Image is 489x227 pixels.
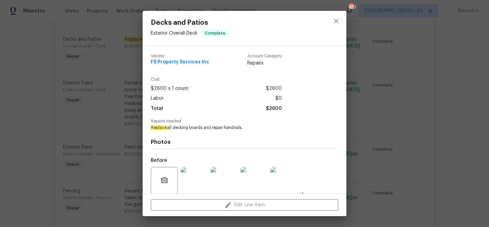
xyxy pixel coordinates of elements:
div: 857 [349,4,354,11]
span: FS Property Services Inc [151,60,209,65]
h5: Before [151,158,167,163]
span: Vendor [151,54,209,58]
span: all decking boards and repair handrails. [151,125,320,131]
span: Cost [151,77,282,82]
span: $2600 [266,84,282,94]
span: Repairs needed [151,119,338,124]
span: Account Category [247,54,282,58]
span: Complete [202,30,228,37]
button: close [328,13,344,29]
span: Repairs [247,60,282,67]
h4: Photos [151,139,338,146]
span: Total [151,104,163,114]
span: $2600 x 1 count [151,84,188,94]
span: Decks and Patios [151,19,229,26]
span: Labor [151,94,164,103]
span: +1 [299,191,304,198]
span: $0 [275,94,282,103]
span: Exterior Overall - Deck [151,31,197,36]
em: Replace [151,125,167,130]
span: $2600 [266,104,282,114]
